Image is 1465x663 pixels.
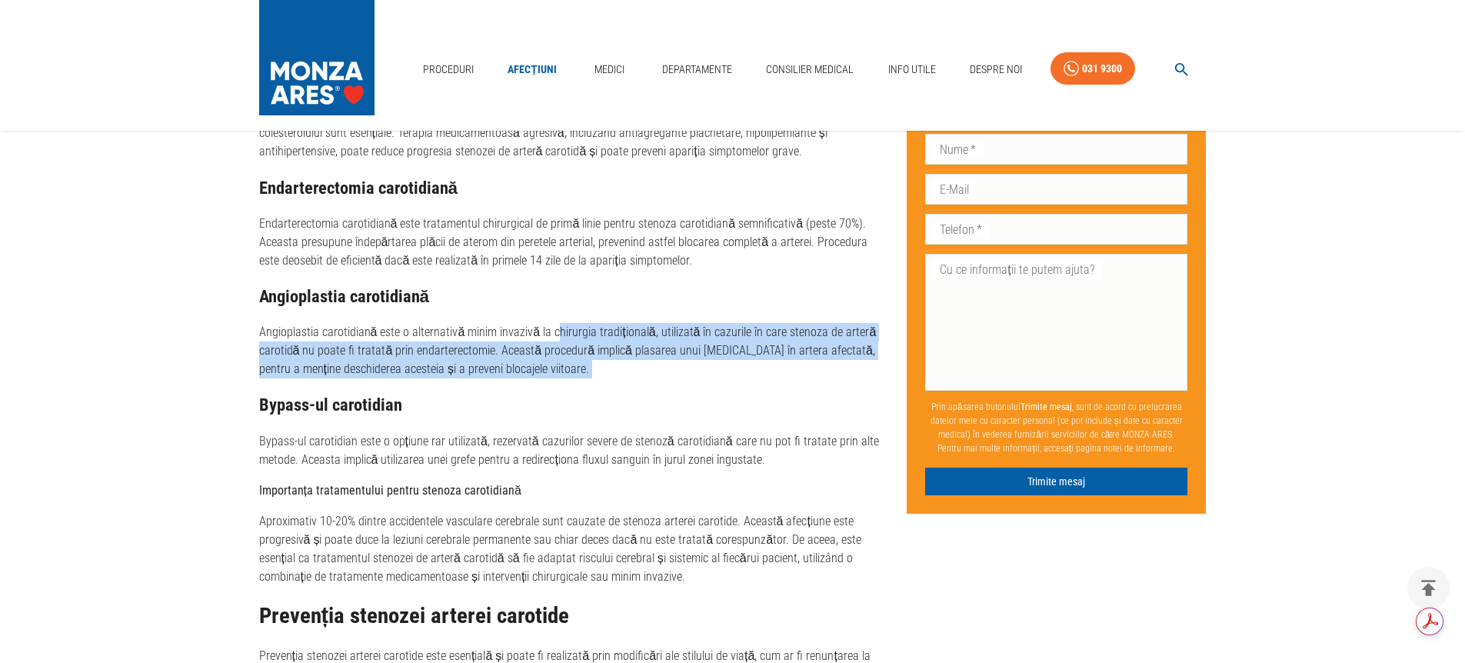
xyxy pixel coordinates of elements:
[925,394,1187,461] p: Prin apăsarea butonului , sunt de acord cu prelucrarea datelor mele cu caracter personal (ce pot ...
[584,54,634,85] a: Medici
[1021,401,1072,412] b: Trimite mesaj
[964,54,1028,85] a: Despre Noi
[259,512,883,586] p: Aproximativ 10-20% dintre accidentele vasculare cerebrale sunt cauzate de stenoza arterei carotid...
[259,432,883,469] p: Bypass-ul carotidian este o opțiune rar utilizată, rezervată cazurilor severe de stenoză carotidi...
[259,105,883,161] p: Dacă stenoza carotidiană este sub 70% și asimptomatică, gestionarea diabetului, reglarea tensiuni...
[760,54,860,85] a: Consilier Medical
[1082,59,1122,78] div: 031 9300
[259,323,883,378] p: Angioplastia carotidiană este o alternativă minim invazivă la chirurgia tradițională, utilizată î...
[501,54,563,85] a: Afecțiuni
[259,215,883,270] p: Endarterectomia carotidiană este tratamentul chirurgical de primă linie pentru stenoza carotidian...
[656,54,738,85] a: Departamente
[882,54,942,85] a: Info Utile
[417,54,480,85] a: Proceduri
[259,604,883,628] h2: Prevenția stenozei arterei carotide
[925,468,1187,496] button: Trimite mesaj
[259,178,883,198] h3: Endarterectomia carotidiană
[1407,567,1450,609] button: delete
[259,287,883,306] h3: Angioplastia carotidiană
[259,483,521,498] strong: Importanța tratamentului pentru stenoza carotidiană
[259,395,883,415] h3: Bypass-ul carotidian
[1050,52,1135,85] a: 031 9300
